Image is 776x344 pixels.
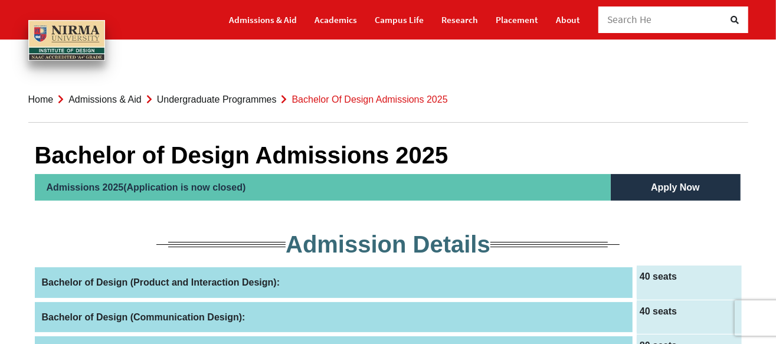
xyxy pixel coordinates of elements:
a: About [556,9,581,30]
span: Bachelor of Design Admissions 2025 [292,94,448,104]
span: Admission Details [286,231,490,257]
nav: breadcrumb [28,77,748,123]
td: 40 seats [635,300,742,334]
h5: Apply Now [611,174,741,201]
a: Home [28,94,54,104]
span: Search He [608,13,653,26]
a: Admissions & Aid [230,9,297,30]
img: main_logo [28,20,105,61]
h1: Bachelor of Design Admissions 2025 [35,141,742,169]
a: Campus Life [375,9,424,30]
h2: Admissions 2025(Application is now closed) [35,174,611,201]
th: Bachelor of Design (Product and Interaction Design): [35,266,635,300]
a: Undergraduate Programmes [157,94,277,104]
a: Admissions & Aid [68,94,142,104]
td: 40 seats [635,266,742,300]
a: Academics [315,9,358,30]
a: Placement [496,9,539,30]
th: Bachelor of Design (Communication Design): [35,300,635,334]
a: Research [442,9,479,30]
